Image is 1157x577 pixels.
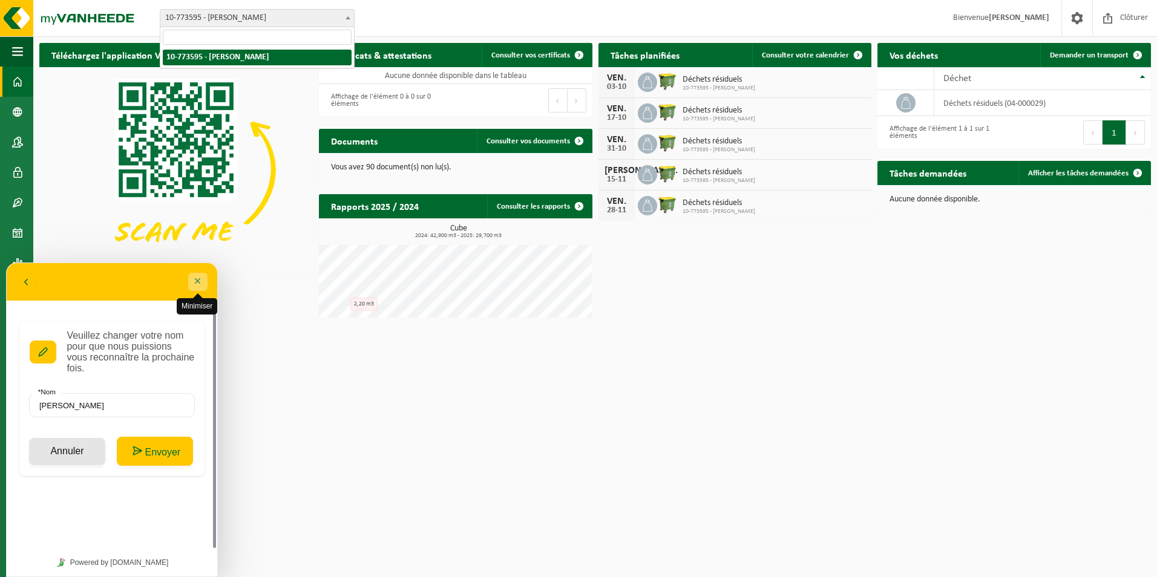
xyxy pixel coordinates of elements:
div: VEN. [605,73,629,83]
a: Consulter vos documents [477,129,591,153]
span: Déchets résiduels [683,198,755,208]
div: 03-10 [605,83,629,91]
a: Consulter votre calendrier [752,43,870,67]
h3: Cube [325,224,592,239]
span: 10-773595 - SRL EMMANUEL DUTRIEUX - HOLLAIN [160,10,354,27]
a: Consulter les rapports [487,194,591,218]
button: Previous [1083,120,1103,145]
span: 10-773595 - [PERSON_NAME] [683,116,755,123]
h2: Téléchargez l'application Vanheede+ maintenant! [39,43,266,67]
div: 31-10 [605,145,629,153]
span: Déchets résiduels [683,168,755,177]
span: Consulter vos certificats [491,51,570,59]
p: Vous avez 90 document(s) non lu(s). [331,163,580,172]
div: VEN. [605,197,629,206]
td: déchets résiduels (04-000029) [934,90,1151,116]
span: 10-773595 - SRL EMMANUEL DUTRIEUX - HOLLAIN [160,9,355,27]
a: Consulter vos certificats [482,43,591,67]
a: Demander un transport [1040,43,1150,67]
img: WB-1100-HPE-GN-50 [657,71,678,91]
strong: [PERSON_NAME] [989,13,1049,22]
img: WB-1100-HPE-GN-50 [657,194,678,215]
iframe: chat widget [6,262,218,577]
div: 2,20 m3 [350,298,378,311]
div: VEN. [605,135,629,145]
td: Aucune donnée disponible dans le tableau [319,67,592,84]
span: 2024: 42,900 m3 - 2025: 29,700 m3 [325,233,592,239]
img: WB-1100-HPE-GN-50 [657,132,678,153]
div: Affichage de l'élément 1 à 1 sur 1 éléments [883,119,1008,146]
button: Next [568,88,586,112]
span: Déchets résiduels [683,137,755,146]
p: Aucune donnée disponible. [890,195,1139,204]
button: Previous [548,88,568,112]
span: 10-773595 - [PERSON_NAME] [683,177,755,184]
h2: Documents [319,129,390,152]
span: Déchets résiduels [683,75,755,85]
span: Déchets résiduels [683,106,755,116]
h2: Rapports 2025 / 2024 [319,194,431,218]
li: 10-773595 - [PERSON_NAME] [163,50,352,65]
button: Next [1126,120,1145,145]
div: VEN. [605,104,629,114]
img: WB-1100-HPE-GN-50 [657,102,678,122]
span: Déchet [943,74,971,83]
div: 15-11 [605,175,629,184]
a: Afficher les tâches demandées [1018,161,1150,185]
div: 28-11 [605,206,629,215]
a: Powered by [DOMAIN_NAME] [46,292,166,308]
span: 10-773595 - [PERSON_NAME] [683,146,755,154]
span: Consulter votre calendrier [762,51,849,59]
div: Affichage de l'élément 0 à 0 sur 0 éléments [325,87,450,114]
h2: Tâches planifiées [598,43,692,67]
button: 1 [1103,120,1126,145]
span: Consulter vos documents [487,137,570,145]
img: WB-1100-HPE-GN-50 [657,163,678,184]
span: 10-773595 - [PERSON_NAME] [683,208,755,215]
h2: Certificats & attestations [319,43,444,67]
span: Demander un transport [1050,51,1129,59]
h2: Tâches demandées [877,161,978,184]
span: Afficher les tâches demandées [1028,169,1129,177]
div: 17-10 [605,114,629,122]
div: [PERSON_NAME]. [605,166,629,175]
img: Tawky_16x16.svg [51,296,59,304]
h2: Vos déchets [877,43,950,67]
span: 10-773595 - [PERSON_NAME] [683,85,755,92]
img: Download de VHEPlus App [39,67,313,272]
